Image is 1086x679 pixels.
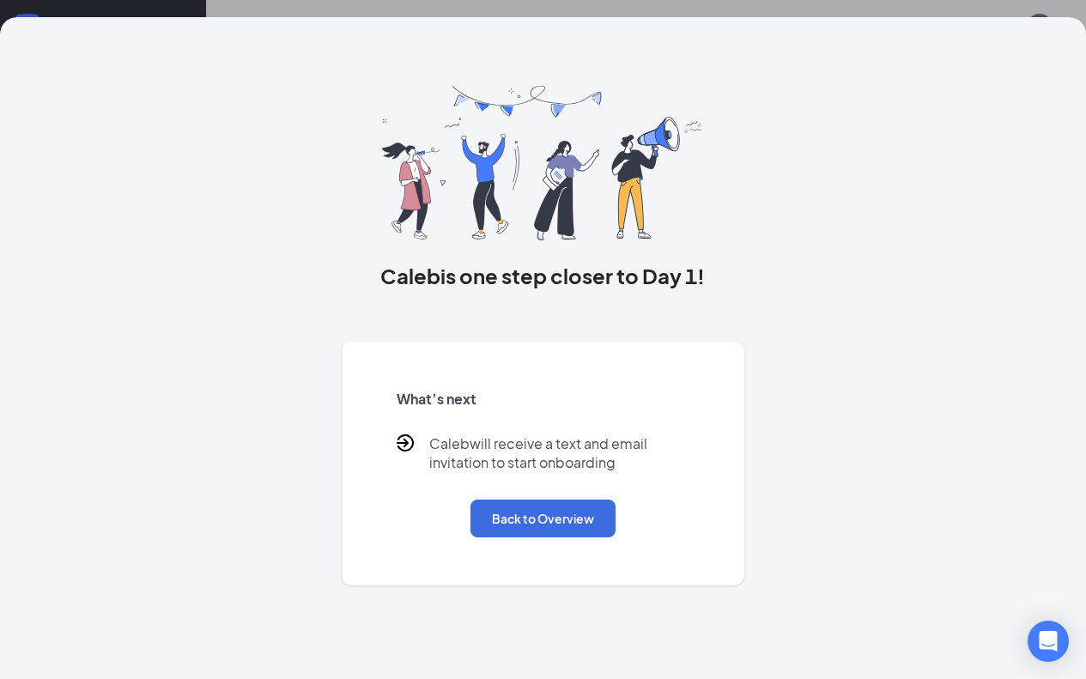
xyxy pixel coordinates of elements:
div: Open Intercom Messenger [1028,621,1069,662]
button: Back to Overview [470,500,616,537]
h5: What’s next [397,390,689,409]
img: you are all set [382,86,704,240]
h3: Caleb is one step closer to Day 1! [342,261,744,290]
p: Caleb will receive a text and email invitation to start onboarding [429,434,689,472]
